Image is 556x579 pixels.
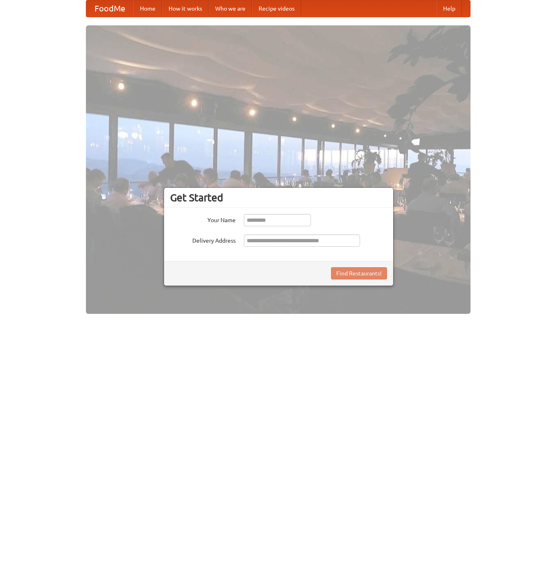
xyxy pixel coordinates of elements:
[252,0,301,17] a: Recipe videos
[86,0,133,17] a: FoodMe
[162,0,209,17] a: How it works
[331,267,387,279] button: Find Restaurants!
[170,214,236,224] label: Your Name
[170,234,236,245] label: Delivery Address
[209,0,252,17] a: Who we are
[437,0,462,17] a: Help
[133,0,162,17] a: Home
[170,191,387,204] h3: Get Started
